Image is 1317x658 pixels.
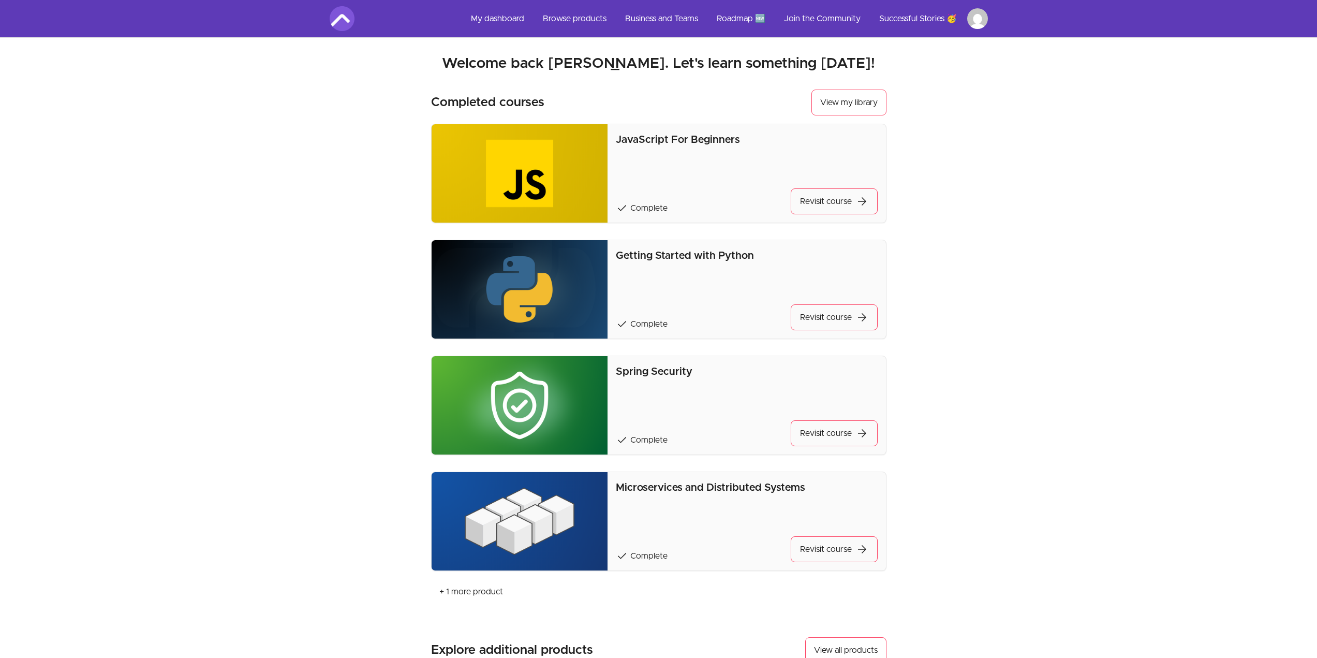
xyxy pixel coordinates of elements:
[616,364,877,379] p: Spring Security
[431,579,511,604] a: + 1 more product
[630,436,668,444] span: Complete
[630,552,668,560] span: Complete
[432,240,608,339] img: Product image for Getting Started with Python
[630,320,668,328] span: Complete
[616,318,628,330] span: check
[330,6,354,31] img: Amigoscode logo
[616,202,628,214] span: check
[432,124,608,223] img: Product image for JavaScript For Beginners
[630,204,668,212] span: Complete
[463,6,988,31] nav: Main
[791,420,878,446] a: Revisit coursearrow_forward
[616,248,877,263] p: Getting Started with Python
[616,480,877,495] p: Microservices and Distributed Systems
[791,188,878,214] a: Revisit coursearrow_forward
[791,304,878,330] a: Revisit coursearrow_forward
[432,472,608,571] img: Product image for Microservices and Distributed Systems
[871,6,965,31] a: Successful Stories 🥳
[616,550,628,562] span: check
[791,536,878,562] a: Revisit coursearrow_forward
[856,427,868,440] span: arrow_forward
[856,543,868,555] span: arrow_forward
[617,6,706,31] a: Business and Teams
[431,94,544,111] h3: Completed courses
[811,90,886,115] a: View my library
[967,8,988,29] img: Profile image for Adrian Niculescu
[856,311,868,324] span: arrow_forward
[776,6,869,31] a: Join the Community
[616,434,628,446] span: check
[708,6,774,31] a: Roadmap 🆕
[463,6,532,31] a: My dashboard
[535,6,615,31] a: Browse products
[616,133,877,147] p: JavaScript For Beginners
[856,195,868,208] span: arrow_forward
[432,356,608,455] img: Product image for Spring Security
[330,54,988,73] h2: Welcome back [PERSON_NAME]. Let's learn something [DATE]!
